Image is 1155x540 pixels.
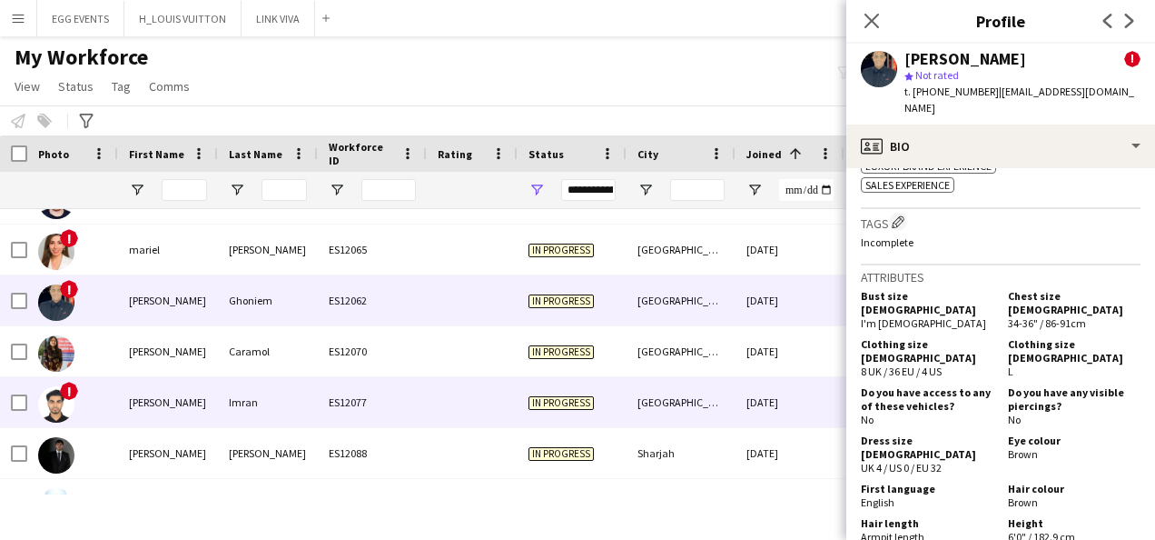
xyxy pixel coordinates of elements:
[218,225,318,275] div: [PERSON_NAME]
[38,234,74,270] img: mariel caballero
[1008,482,1140,495] h5: Hair colour
[861,316,986,330] span: I'm [DEMOGRAPHIC_DATA]
[361,179,416,201] input: Workforce ID Filter Input
[627,377,735,427] div: [GEOGRAPHIC_DATA]
[627,275,735,325] div: [GEOGRAPHIC_DATA]
[627,479,735,529] div: Al Ain
[129,182,145,198] button: Open Filter Menu
[38,386,74,423] img: Aashir Imran
[746,182,763,198] button: Open Filter Menu
[904,51,1026,67] div: [PERSON_NAME]
[37,1,124,36] button: EGG EVENTS
[861,495,894,509] span: English
[1008,495,1038,509] span: Brown
[318,479,427,529] div: ES12089
[528,182,545,198] button: Open Filter Menu
[104,75,138,98] a: Tag
[735,326,844,376] div: [DATE]
[218,479,318,529] div: [PERSON_NAME] [PERSON_NAME]
[1008,434,1140,447] h5: Eye colour
[15,44,148,71] span: My Workforce
[229,147,282,161] span: Last Name
[38,437,74,474] img: Abdullah Alshawi
[861,213,1140,232] h3: Tags
[1008,385,1140,413] h5: Do you have any visible piercings?
[218,428,318,478] div: [PERSON_NAME]
[735,225,844,275] div: [DATE]
[318,377,427,427] div: ES12077
[218,326,318,376] div: Caramol
[218,275,318,325] div: Ghoniem
[149,78,190,95] span: Comms
[627,225,735,275] div: [GEOGRAPHIC_DATA]
[861,337,993,365] h5: Clothing size [DEMOGRAPHIC_DATA]
[637,147,658,161] span: City
[142,75,197,98] a: Comms
[846,9,1155,33] h3: Profile
[118,479,218,529] div: Saeed
[846,125,1155,168] div: Bio
[15,78,40,95] span: View
[528,396,594,410] span: In progress
[528,345,594,359] span: In progress
[904,85,1134,115] span: | [EMAIL_ADDRESS][DOMAIN_NAME]
[38,335,74,372] img: Kristina Caramol
[229,182,245,198] button: Open Filter Menu
[861,413,874,426] span: No
[262,179,307,201] input: Last Name Filter Input
[735,428,844,478] div: [DATE]
[746,147,782,161] span: Joined
[118,428,218,478] div: [PERSON_NAME]
[318,326,427,376] div: ES12070
[38,147,69,161] span: Photo
[51,75,101,98] a: Status
[861,482,993,495] h5: First language
[861,385,993,413] h5: Do you have access to any of these vehicles?
[637,182,654,198] button: Open Filter Menu
[60,280,78,298] span: !
[329,182,345,198] button: Open Filter Menu
[1008,316,1086,330] span: 34-36" / 86-91cm
[1008,413,1021,426] span: No
[627,428,735,478] div: Sharjah
[60,229,78,247] span: !
[58,78,94,95] span: Status
[1008,337,1140,365] h5: Clothing size [DEMOGRAPHIC_DATA]
[735,275,844,325] div: [DATE]
[1008,516,1140,530] h5: Height
[124,1,242,36] button: H_LOUIS VUITTON
[318,225,427,275] div: ES12065
[528,147,564,161] span: Status
[528,295,594,308] span: In progress
[162,179,207,201] input: First Name Filter Input
[75,110,97,132] app-action-btn: Advanced filters
[861,289,993,316] h5: Bust size [DEMOGRAPHIC_DATA]
[118,275,218,325] div: [PERSON_NAME]
[118,377,218,427] div: [PERSON_NAME]
[528,244,594,257] span: In progress
[329,140,394,167] span: Workforce ID
[129,147,184,161] span: First Name
[1124,51,1140,67] span: !
[7,75,47,98] a: View
[861,434,993,461] h5: Dress size [DEMOGRAPHIC_DATA]
[779,179,834,201] input: Joined Filter Input
[318,428,427,478] div: ES12088
[60,382,78,400] span: !
[627,326,735,376] div: [GEOGRAPHIC_DATA]
[735,479,844,529] div: [DATE]
[904,85,999,98] span: t. [PHONE_NUMBER]
[318,275,427,325] div: ES12062
[112,78,131,95] span: Tag
[861,235,1140,249] p: Incomplete
[38,285,74,321] img: Mohamed Ghoniem
[865,178,950,192] span: Sales Experience
[528,447,594,461] span: In progress
[1008,289,1140,316] h5: Chest size [DEMOGRAPHIC_DATA]
[915,68,959,82] span: Not rated
[861,269,1140,285] h3: Attributes
[670,179,725,201] input: City Filter Input
[118,225,218,275] div: mariel
[438,147,472,161] span: Rating
[861,461,942,475] span: UK 4 / US 0 / EU 32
